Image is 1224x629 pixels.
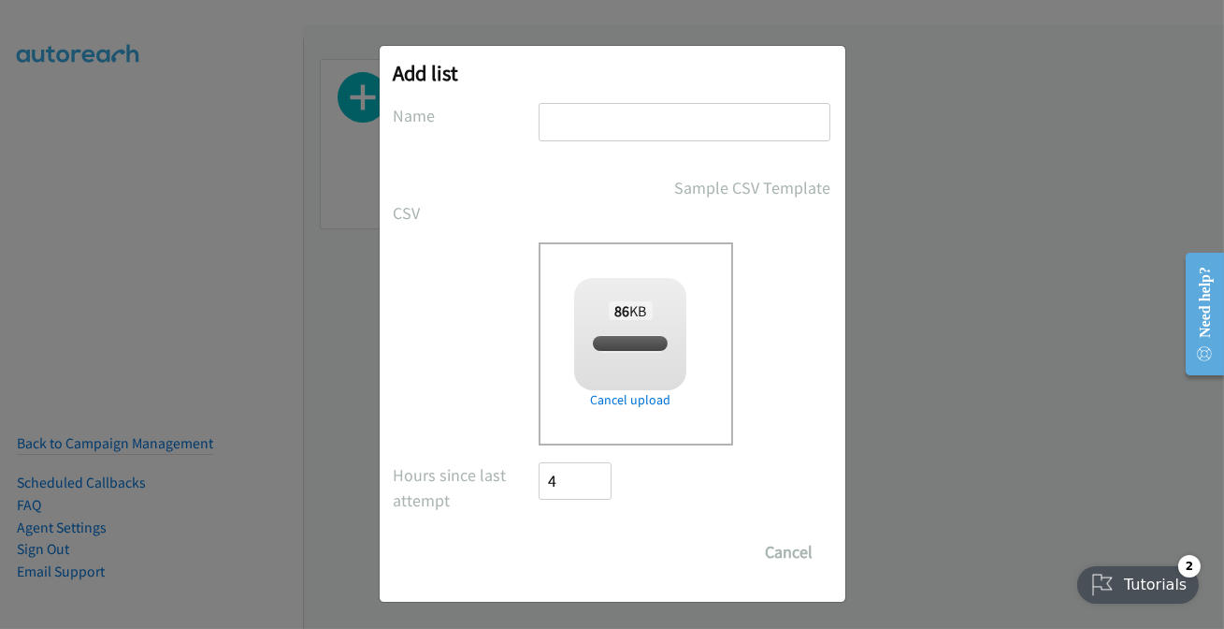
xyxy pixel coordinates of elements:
[574,390,686,410] a: Cancel upload
[675,175,831,200] a: Sample CSV Template
[748,534,831,571] button: Cancel
[394,200,540,226] label: CSV
[394,462,540,513] label: Hours since last attempt
[1066,548,1210,615] iframe: Checklist
[394,103,540,128] label: Name
[394,60,831,86] h2: Add list
[614,301,629,320] strong: 86
[599,335,662,353] span: split_2.csv
[609,301,653,320] span: KB
[1170,240,1224,388] iframe: Resource Center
